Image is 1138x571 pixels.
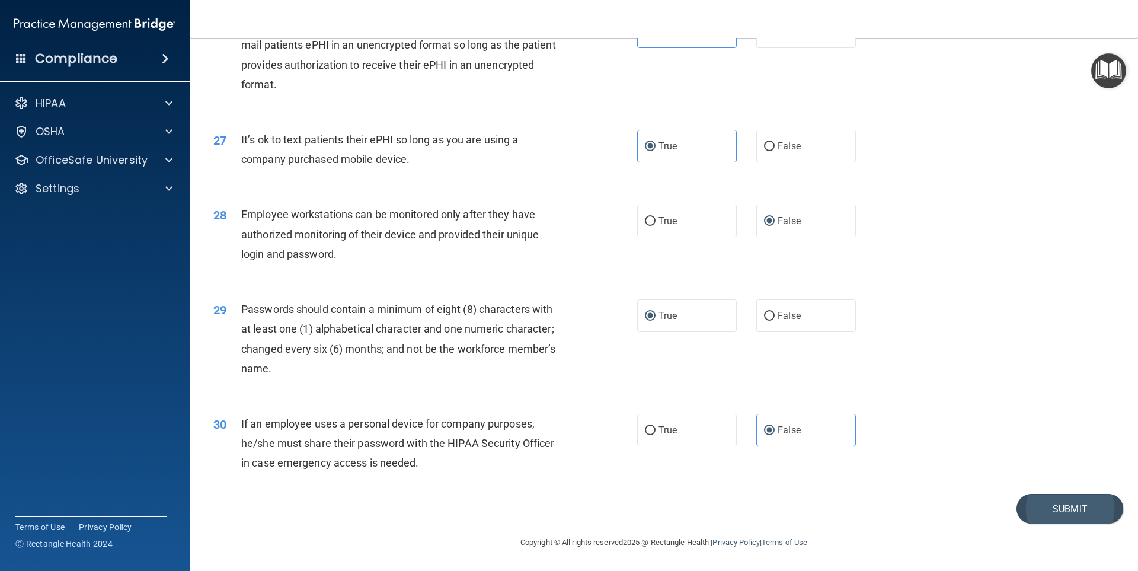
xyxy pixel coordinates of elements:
input: True [645,312,656,321]
span: Employee workstations can be monitored only after they have authorized monitoring of their device... [241,208,539,260]
span: True [658,141,677,152]
input: True [645,426,656,435]
span: If an employee uses a personal device for company purposes, he/she must share their password with... [241,417,554,469]
a: Terms of Use [762,538,807,547]
span: Passwords should contain a minimum of eight (8) characters with at least one (1) alphabetical cha... [241,303,555,375]
a: Privacy Policy [79,521,132,533]
a: Terms of Use [15,521,65,533]
span: True [658,215,677,227]
iframe: Drift Widget Chat Controller [1079,489,1124,534]
p: Settings [36,181,79,196]
span: 27 [213,133,226,148]
p: OfficeSafe University [36,153,148,167]
span: 30 [213,417,226,432]
div: Copyright © All rights reserved 2025 @ Rectangle Health | | [447,524,880,562]
a: OfficeSafe University [14,153,172,167]
a: Privacy Policy [712,538,759,547]
span: False [778,141,801,152]
input: True [645,142,656,151]
input: True [645,217,656,226]
input: False [764,217,775,226]
a: HIPAA [14,96,172,110]
p: HIPAA [36,96,66,110]
p: OSHA [36,125,65,139]
h4: Compliance [35,50,117,67]
input: False [764,142,775,151]
span: Even though regular email is not secure, practices are allowed to e-mail patients ePHI in an unen... [241,19,558,91]
span: 28 [213,208,226,222]
img: PMB logo [14,12,175,36]
a: OSHA [14,125,172,139]
span: 29 [213,303,226,317]
span: True [658,310,677,321]
button: Open Resource Center [1091,53,1126,88]
span: False [778,425,801,436]
span: False [778,215,801,227]
input: False [764,312,775,321]
span: False [778,310,801,321]
span: It’s ok to text patients their ePHI so long as you are using a company purchased mobile device. [241,133,518,165]
a: Settings [14,181,172,196]
span: True [658,425,677,436]
input: False [764,426,775,435]
span: Ⓒ Rectangle Health 2024 [15,538,113,550]
button: Submit [1016,494,1123,524]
